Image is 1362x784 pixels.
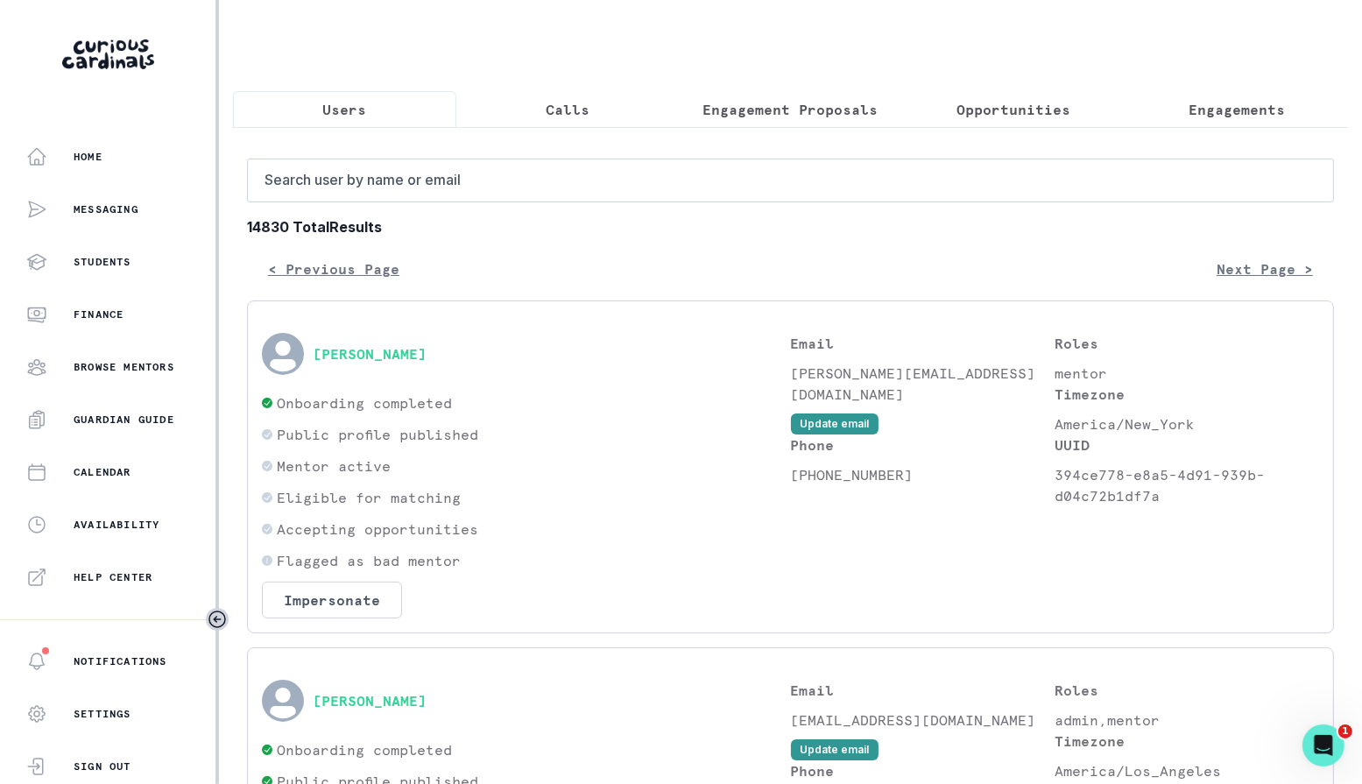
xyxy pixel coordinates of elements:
[1055,680,1319,701] p: Roles
[262,333,304,375] svg: avatar
[1055,413,1319,434] p: America/New_York
[277,550,461,571] p: Flagged as bad mentor
[74,307,123,321] p: Finance
[74,518,159,532] p: Availability
[74,570,152,584] p: Help Center
[1196,251,1334,286] button: Next Page >
[791,739,879,760] button: Update email
[791,760,1055,781] p: Phone
[1338,724,1352,738] span: 1
[277,424,478,445] p: Public profile published
[1055,333,1319,354] p: Roles
[206,608,229,631] button: Toggle sidebar
[546,99,589,120] p: Calls
[74,202,138,216] p: Messaging
[74,360,174,374] p: Browse Mentors
[74,654,167,668] p: Notifications
[247,216,1334,237] b: 14830 Total Results
[791,710,1055,731] p: [EMAIL_ADDRESS][DOMAIN_NAME]
[74,465,131,479] p: Calendar
[74,150,102,164] p: Home
[74,413,174,427] p: Guardian Guide
[791,464,1055,485] p: [PHONE_NUMBER]
[1055,434,1319,456] p: UUID
[791,333,1055,354] p: Email
[1055,710,1319,731] p: admin,mentor
[1055,384,1319,405] p: Timezone
[1055,731,1319,752] p: Timezone
[1302,724,1344,766] iframe: Intercom live chat
[74,707,131,721] p: Settings
[1055,363,1319,384] p: mentor
[956,99,1070,120] p: Opportunities
[1055,464,1319,506] p: 394ce778-e8a5-4d91-939b-d04c72b1df7a
[262,680,304,722] svg: avatar
[74,255,131,269] p: Students
[277,456,391,477] p: Mentor active
[791,680,1055,701] p: Email
[277,519,478,540] p: Accepting opportunities
[262,582,402,618] button: Impersonate
[1055,760,1319,781] p: America/Los_Angeles
[313,692,427,710] button: [PERSON_NAME]
[1189,99,1285,120] p: Engagements
[62,39,154,69] img: Curious Cardinals Logo
[277,739,452,760] p: Onboarding completed
[791,413,879,434] button: Update email
[322,99,366,120] p: Users
[277,487,461,508] p: Eligible for matching
[313,345,427,363] button: [PERSON_NAME]
[791,434,1055,456] p: Phone
[247,251,420,286] button: < Previous Page
[791,363,1055,405] p: [PERSON_NAME][EMAIL_ADDRESS][DOMAIN_NAME]
[74,759,131,773] p: Sign Out
[277,392,452,413] p: Onboarding completed
[702,99,878,120] p: Engagement Proposals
